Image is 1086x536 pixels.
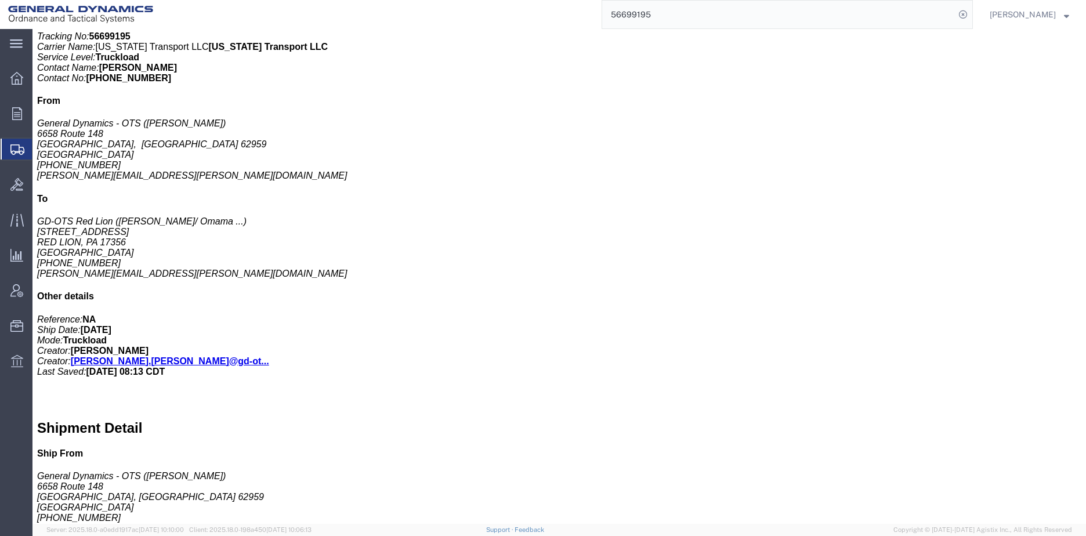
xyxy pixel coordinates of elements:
[990,8,1056,21] span: Russell Borum
[8,6,153,23] img: logo
[32,29,1086,524] iframe: FS Legacy Container
[189,526,312,533] span: Client: 2025.18.0-198a450
[989,8,1070,21] button: [PERSON_NAME]
[139,526,184,533] span: [DATE] 10:10:00
[515,526,544,533] a: Feedback
[893,525,1072,535] span: Copyright © [DATE]-[DATE] Agistix Inc., All Rights Reserved
[602,1,955,28] input: Search for shipment number, reference number
[486,526,515,533] a: Support
[46,526,184,533] span: Server: 2025.18.0-a0edd1917ac
[266,526,312,533] span: [DATE] 10:06:13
